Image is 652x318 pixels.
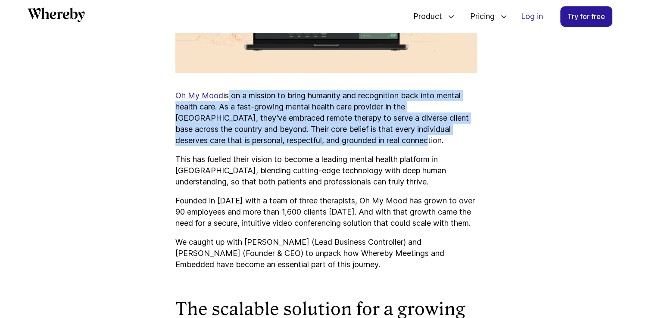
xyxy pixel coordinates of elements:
[28,7,85,25] a: Whereby
[462,2,497,31] span: Pricing
[560,6,612,27] a: Try for free
[28,7,85,22] svg: Whereby
[405,2,444,31] span: Product
[175,154,477,187] p: This has fuelled their vision to become a leading mental health platform in [GEOGRAPHIC_DATA], bl...
[175,195,477,229] p: Founded in [DATE] with a team of three therapists, Oh My Mood has grown to over 90 employees and ...
[175,237,477,270] p: We caught up with [PERSON_NAME] (Lead Business Controller) and [PERSON_NAME] (Founder & CEO) to u...
[175,90,477,146] p: is on a mission to bring humanity and recognition back into mental health care. As a fast-growing...
[514,6,550,26] a: Log in
[175,91,223,100] a: Oh My Mood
